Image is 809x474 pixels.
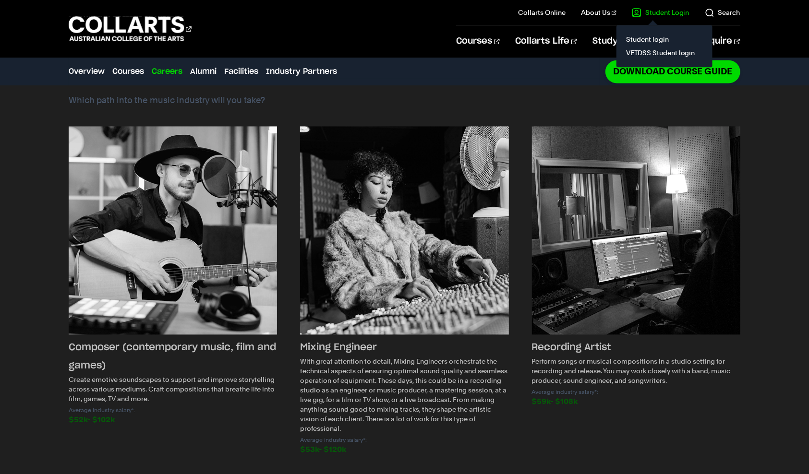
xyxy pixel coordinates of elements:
[515,25,577,57] a: Collarts Life
[190,66,217,77] a: Alumni
[69,15,192,42] div: Go to homepage
[300,338,508,356] h3: Mixing Engineer
[69,94,308,107] p: Which path into the music industry will you take?
[532,389,740,395] p: Average industry salary*:
[69,338,277,375] h3: Composer (contemporary music, film and games)
[69,413,277,427] div: $52k- $102k
[632,8,689,17] a: Student Login
[532,356,740,385] p: Perform songs or musical compositions in a studio setting for recording and release. You may work...
[69,407,277,413] p: Average industry salary*:
[300,443,508,456] div: $53k- $120k
[152,66,182,77] a: Careers
[592,25,683,57] a: Study Information
[266,66,337,77] a: Industry Partners
[456,25,500,57] a: Courses
[605,60,740,83] a: Download Course Guide
[705,8,740,17] a: Search
[699,25,740,57] a: Enquire
[518,8,566,17] a: Collarts Online
[300,356,508,433] p: With great attention to detail, Mixing Engineers orchestrate the technical aspects of ensuring op...
[112,66,144,77] a: Courses
[300,437,508,443] p: Average industry salary*:
[69,66,105,77] a: Overview
[69,375,277,403] p: Create emotive soundscapes to support and improve storytelling across various mediums. Craft comp...
[624,33,705,46] a: Student login
[581,8,616,17] a: About Us
[224,66,258,77] a: Facilities
[624,46,705,59] a: VETDSS Student login
[532,338,740,356] h3: Recording Artist
[532,395,740,408] div: $59k- $108k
